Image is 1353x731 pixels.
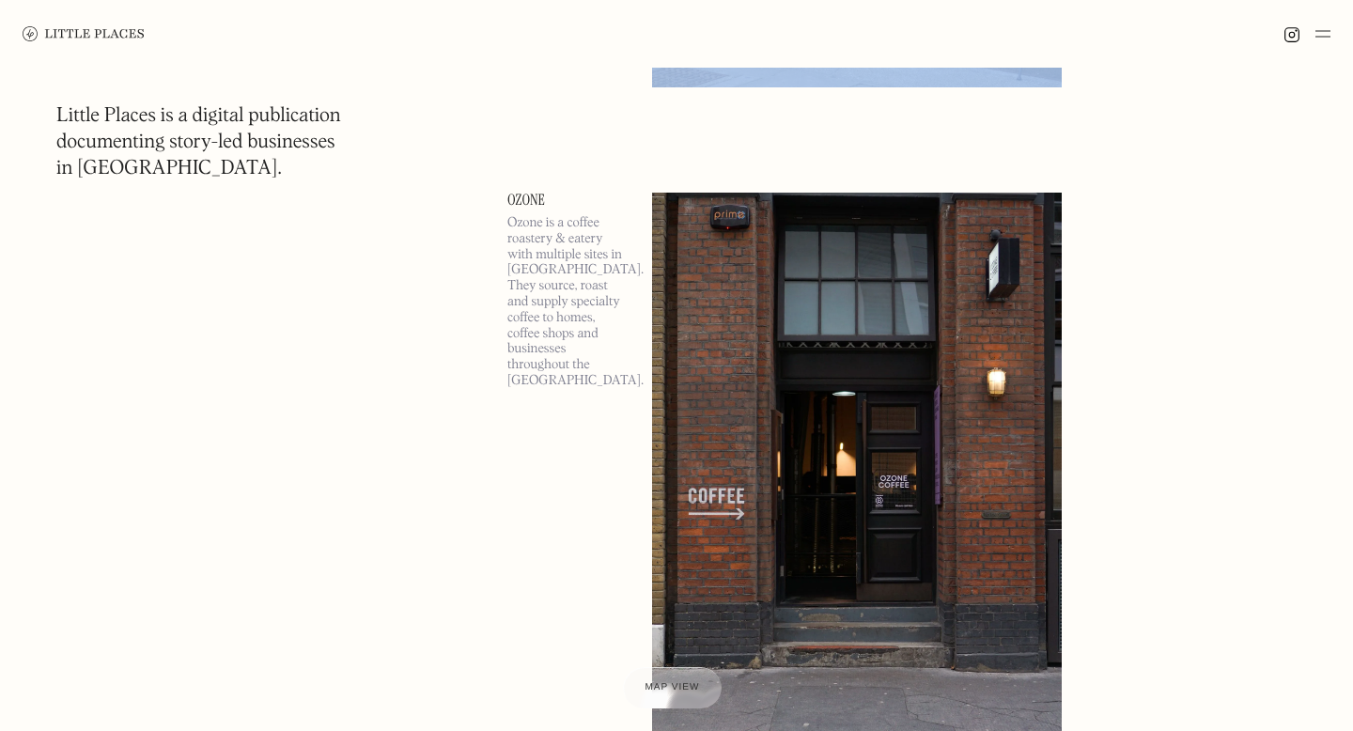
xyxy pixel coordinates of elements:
[645,682,700,692] span: Map view
[507,193,630,208] a: Ozone
[623,667,723,708] a: Map view
[507,215,630,389] p: Ozone is a coffee roastery & eatery with multiple sites in [GEOGRAPHIC_DATA]. They source, roast ...
[56,103,341,182] h1: Little Places is a digital publication documenting story-led businesses in [GEOGRAPHIC_DATA].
